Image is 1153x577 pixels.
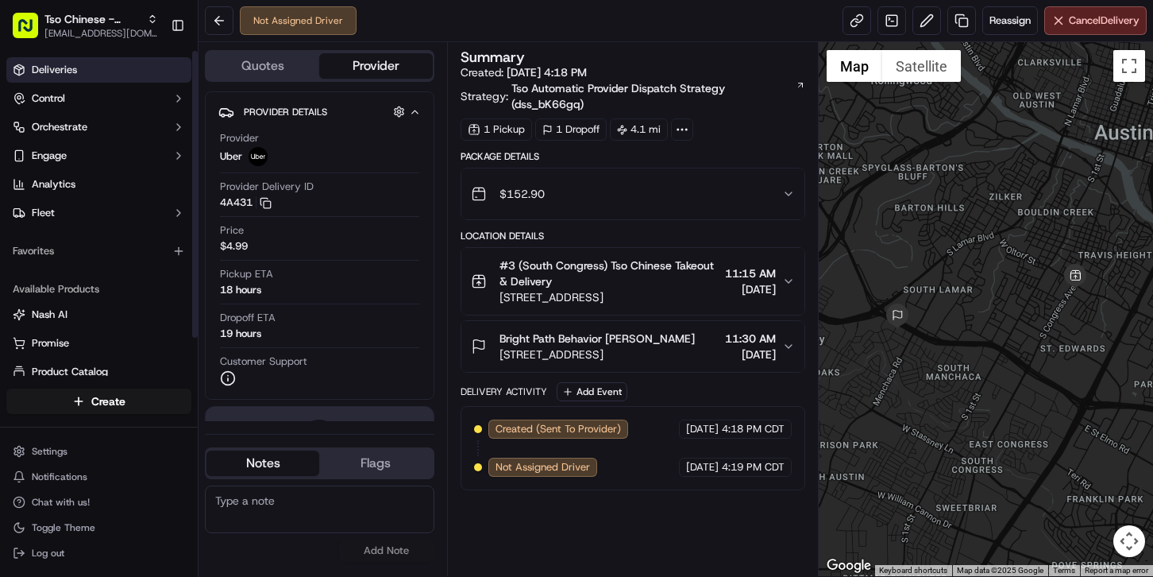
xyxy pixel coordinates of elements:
[49,246,129,259] span: [PERSON_NAME]
[461,64,587,80] span: Created:
[6,143,191,168] button: Engage
[44,11,141,27] button: Tso Chinese - Catering
[499,186,545,202] span: $152.90
[461,118,532,141] div: 1 Pickup
[32,355,121,371] span: Knowledge Base
[16,152,44,180] img: 1736555255976-a54dd68f-1ca7-489b-9aae-adbdc363a1c4
[13,365,185,379] a: Product Catalog
[6,440,191,463] button: Settings
[32,471,87,483] span: Notifications
[141,246,186,259] span: 10:19 AM
[33,152,62,180] img: 8016278978528_b943e370aa5ada12b00a_72.png
[49,289,129,302] span: [PERSON_NAME]
[206,451,319,476] button: Notes
[6,277,191,302] div: Available Products
[44,27,158,40] button: [EMAIL_ADDRESS][DOMAIN_NAME]
[32,63,77,77] span: Deliveries
[1069,14,1140,28] span: Cancel Delivery
[461,385,547,398] div: Delivery Activity
[32,120,87,134] span: Orchestrate
[6,359,191,385] button: Product Catalog
[725,331,776,347] span: 11:30 AM
[32,336,69,350] span: Promise
[461,248,805,315] button: #3 (South Congress) Tso Chinese Takeout & Delivery[STREET_ADDRESS]11:15 AM[DATE]
[879,565,947,576] button: Keyboard shortcuts
[10,349,128,378] a: 📗Knowledge Base
[6,238,191,264] div: Favorites
[32,496,90,509] span: Chat with us!
[686,460,719,474] span: [DATE]
[218,99,421,125] button: Provider Details
[496,422,621,436] span: Created (Sent To Provider)
[511,80,794,112] span: Tso Automatic Provider Dispatch Strategy (dss_bK66gq)
[91,393,125,409] span: Create
[270,157,289,176] button: Start new chat
[220,311,276,325] span: Dropoff ETA
[32,177,75,192] span: Analytics
[32,308,67,322] span: Nash AI
[132,246,137,259] span: •
[206,53,319,79] button: Quotes
[6,172,191,197] a: Analytics
[725,281,776,297] span: [DATE]
[220,196,272,210] button: 4A431
[461,150,806,163] div: Package Details
[220,354,307,369] span: Customer Support
[32,365,108,379] span: Product Catalog
[6,517,191,539] button: Toggle Theme
[134,357,147,370] div: 💻
[989,14,1031,28] span: Reassign
[41,103,286,119] input: Got a question? Start typing here...
[1113,525,1145,557] button: Map camera controls
[220,180,314,194] span: Provider Delivery ID
[150,355,255,371] span: API Documentation
[511,80,806,112] a: Tso Automatic Provider Dispatch Strategy (dss_bK66gq)
[507,65,587,79] span: [DATE] 4:18 PM
[535,118,607,141] div: 1 Dropoff
[499,258,719,289] span: #3 (South Congress) Tso Chinese Takeout & Delivery
[16,207,106,219] div: Past conversations
[32,91,65,106] span: Control
[220,267,273,281] span: Pickup ETA
[496,460,590,474] span: Not Assigned Driver
[6,542,191,564] button: Log out
[71,152,260,168] div: Start new chat
[557,382,627,401] button: Add Event
[827,50,882,82] button: Show street map
[725,265,776,281] span: 11:15 AM
[319,53,432,79] button: Provider
[32,149,67,163] span: Engage
[823,556,875,576] img: Google
[722,422,785,436] span: 4:18 PM CDT
[158,394,192,406] span: Pylon
[725,347,776,362] span: [DATE]
[220,239,248,254] span: $4.99
[71,168,218,180] div: We're available if you need us!
[6,57,191,83] a: Deliveries
[1085,566,1148,575] a: Report a map error
[32,445,67,458] span: Settings
[13,308,185,322] a: Nash AI
[32,247,44,260] img: 1736555255976-a54dd68f-1ca7-489b-9aae-adbdc363a1c4
[686,422,719,436] span: [DATE]
[499,347,695,362] span: [STREET_ADDRESS]
[957,566,1043,575] span: Map data ©2025 Google
[319,451,432,476] button: Flags
[112,393,192,406] a: Powered byPylon
[16,64,289,89] p: Welcome 👋
[461,321,805,372] button: Bright Path Behavior [PERSON_NAME][STREET_ADDRESS]11:30 AM[DATE]
[132,289,137,302] span: •
[6,114,191,140] button: Orchestrate
[6,389,191,414] button: Create
[6,466,191,488] button: Notifications
[6,6,164,45] button: Tso Chinese - Catering[EMAIL_ADDRESS][DOMAIN_NAME]
[220,131,259,145] span: Provider
[461,168,805,219] button: $152.90
[499,331,695,347] span: Bright Path Behavior [PERSON_NAME]
[16,357,29,370] div: 📗
[499,289,719,305] span: [STREET_ADDRESS]
[13,336,185,350] a: Promise
[461,50,525,64] h3: Summary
